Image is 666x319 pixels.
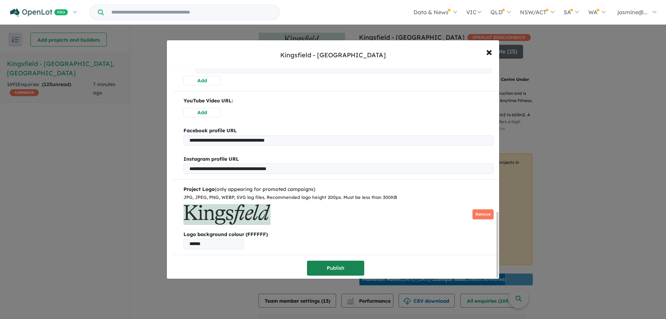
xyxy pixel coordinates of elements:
span: jasmine@... [617,9,648,16]
p: YouTube Video URL: [183,97,494,105]
b: Logo background colour (FFFFFF) [183,230,494,239]
img: Openlot PRO Logo White [10,8,68,17]
b: Facebook profile URL [183,127,237,134]
span: × [486,44,492,59]
div: Kingsfield - [GEOGRAPHIC_DATA] [280,51,386,60]
button: Add [183,108,221,117]
b: Project Logo [183,186,215,192]
div: (only appearing for promoted campaigns) [183,185,494,194]
button: Add [183,76,221,85]
button: Publish [307,261,364,276]
input: Try estate name, suburb, builder or developer [105,5,278,20]
b: Instagram profile URL [183,156,239,162]
button: Remove [472,209,494,219]
div: JPG, JPEG, PNG, WEBP, SVG log files. Recommended logo height 200px. Must be less than 300KB [183,194,494,201]
img: Kingsfield%20Estate%20-%20Sunbury%20Logo_0.jpg [183,204,271,225]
